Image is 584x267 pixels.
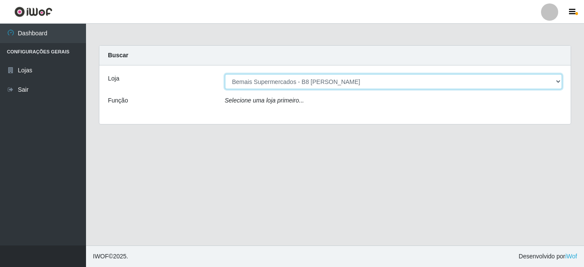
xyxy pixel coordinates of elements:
[14,6,52,17] img: CoreUI Logo
[108,52,128,59] strong: Buscar
[108,96,128,105] label: Função
[565,253,577,260] a: iWof
[108,74,119,83] label: Loja
[225,97,304,104] i: Selecione uma loja primeiro...
[519,252,577,261] span: Desenvolvido por
[93,253,109,260] span: IWOF
[93,252,128,261] span: © 2025 .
